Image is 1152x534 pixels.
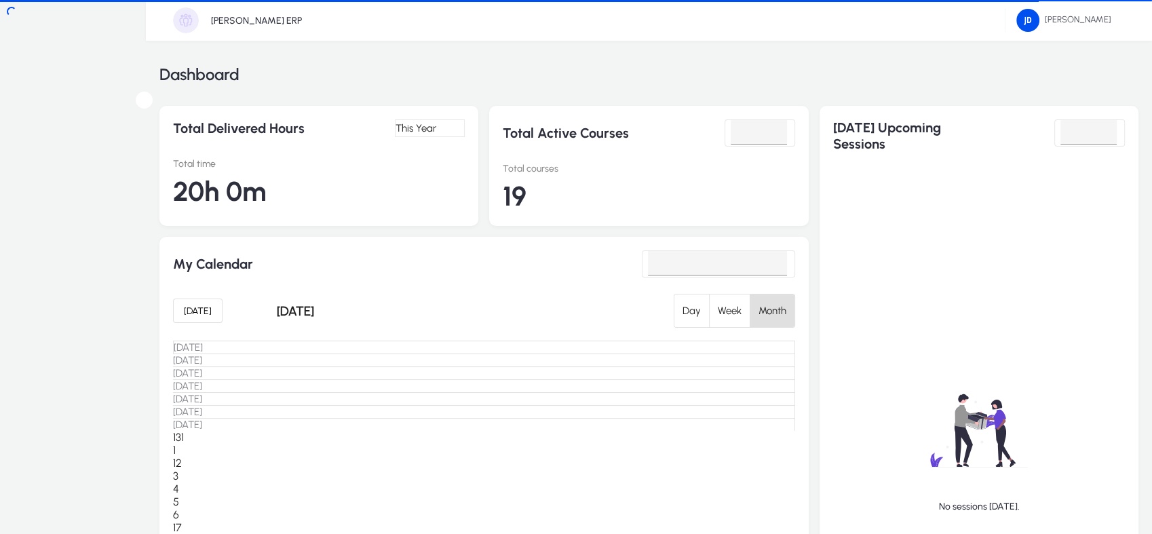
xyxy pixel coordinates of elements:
div: [DATE] [173,379,795,392]
div: Thursday September 4 [173,482,795,495]
span: 1 [173,457,176,470]
div: Tuesday September 2, One event, click to expand [173,457,795,470]
p: No sessions [DATE]. [938,501,1019,512]
div: [DATE] [173,392,795,405]
button: [DATE] [173,299,223,323]
img: organization-placeholder.png [173,7,199,33]
span: 2 [176,457,182,470]
div: [DATE] [173,341,795,354]
span: 3 [173,470,178,482]
span: 5 [173,495,179,508]
span: 1 [173,431,176,444]
p: My Calendar [173,250,478,278]
img: no-data.svg [889,371,1069,489]
span: 1 [173,444,176,457]
p: Total time [173,158,465,170]
span: 20h 0m [173,175,267,208]
span: 4 [173,482,179,495]
div: Friday September 5 [173,495,795,508]
p: Total courses [503,163,794,174]
p: Total Active Courses [503,119,643,147]
span: This Year [396,122,436,134]
div: Sunday September 7, One event, click to expand [173,521,795,534]
span: 1 [173,521,176,534]
div: Sunday August 31, One event, click to expand [173,431,795,444]
button: Month [750,294,794,327]
button: Day [674,294,709,327]
span: [DATE] [184,305,212,317]
p: [PERSON_NAME] ERP [211,15,302,26]
div: Monday September 1 [173,444,795,457]
span: 31 [176,431,184,444]
div: [DATE] [173,354,795,366]
h3: [DATE] [277,303,314,319]
span: 19 [503,180,526,212]
span: [PERSON_NAME] [1016,9,1114,32]
div: Wednesday September 3 [173,470,795,482]
div: [DATE] [173,405,795,418]
img: 93.png [1016,9,1039,32]
h3: Dashboard [159,66,239,83]
div: [DATE] [173,418,795,431]
button: Week [710,294,750,327]
div: [DATE] [173,366,795,379]
button: [PERSON_NAME] [1005,8,1125,33]
span: 7 [176,521,182,534]
div: Saturday September 6 [173,508,795,521]
span: 6 [173,508,179,521]
p: Total Delivered Hours [173,119,313,137]
p: [DATE] Upcoming Sessions [833,119,974,152]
